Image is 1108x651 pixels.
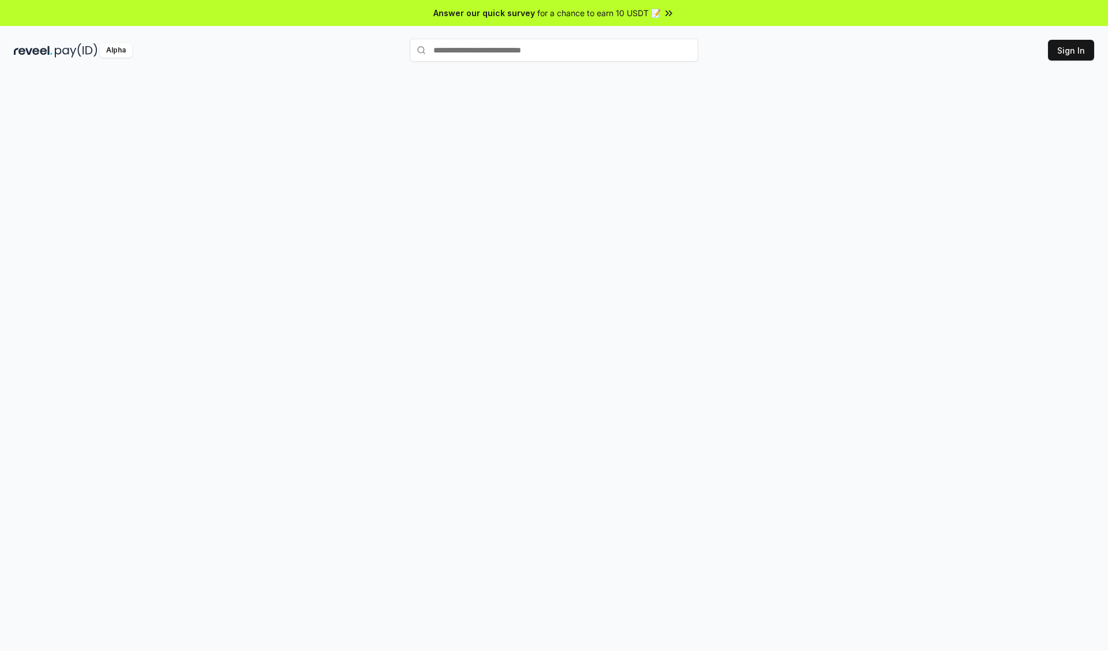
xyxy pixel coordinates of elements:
div: Alpha [100,43,132,58]
button: Sign In [1048,40,1094,61]
img: reveel_dark [14,43,53,58]
span: Answer our quick survey [433,7,535,19]
img: pay_id [55,43,98,58]
span: for a chance to earn 10 USDT 📝 [537,7,661,19]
